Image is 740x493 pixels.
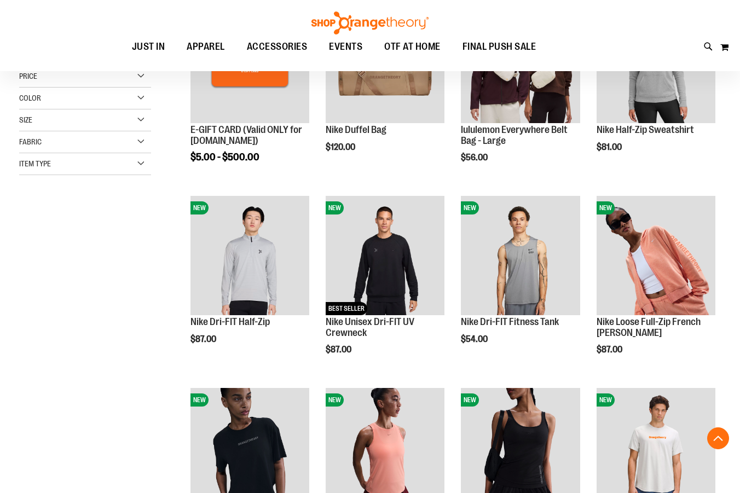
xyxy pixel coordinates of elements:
span: NEW [597,201,615,214]
a: Nike Duffel Bag [326,124,386,135]
button: Back To Top [707,427,729,449]
a: Nike Loose Full-Zip French Terry HoodieNEW [597,196,715,316]
span: JUST IN [132,34,165,59]
span: $87.00 [190,334,218,344]
a: EVENTS [318,34,373,60]
div: product [320,190,450,382]
a: E-GIFT CARD (Valid ONLY for [DOMAIN_NAME]) [190,124,302,146]
span: NEW [597,393,615,407]
span: $87.00 [326,345,353,355]
span: $81.00 [597,142,623,152]
span: $87.00 [597,345,624,355]
a: JUST IN [121,34,176,59]
img: Nike Loose Full-Zip French Terry Hoodie [597,196,715,315]
a: Nike Dri-FIT Half-Zip [190,316,270,327]
span: $54.00 [461,334,489,344]
a: Nike Unisex Dri-FIT UV Crewneck [326,316,414,338]
span: ACCESSORIES [247,34,308,59]
span: Fabric [19,137,42,146]
span: Price [19,72,37,80]
a: Nike Loose Full-Zip French [PERSON_NAME] [597,316,701,338]
span: Item Type [19,159,51,168]
div: product [185,190,315,372]
a: lululemon Everywhere Belt Bag - Large [461,124,568,146]
span: Size [19,115,32,124]
span: NEW [326,201,344,214]
span: $120.00 [326,142,357,152]
a: Nike Dri-FIT Half-ZipNEW [190,196,309,316]
a: APPAREL [176,34,236,60]
span: NEW [190,201,209,214]
span: $56.00 [461,153,489,163]
span: NEW [190,393,209,407]
div: product [591,190,721,382]
span: BEST SELLER [326,302,367,315]
img: Nike Unisex Dri-FIT UV Crewneck [326,196,444,315]
img: Nike Dri-FIT Half-Zip [190,196,309,315]
span: NEW [326,393,344,407]
img: Nike Dri-FIT Fitness Tank [461,196,580,315]
div: product [455,190,585,372]
img: Shop Orangetheory [310,11,430,34]
span: FINAL PUSH SALE [462,34,536,59]
a: OTF AT HOME [373,34,452,60]
a: Nike Half-Zip Sweatshirt [597,124,694,135]
a: Nike Dri-FIT Fitness Tank [461,316,559,327]
span: Color [19,94,41,102]
span: NEW [461,393,479,407]
span: EVENTS [329,34,362,59]
span: APPAREL [187,34,225,59]
span: OTF AT HOME [384,34,441,59]
a: Nike Dri-FIT Fitness TankNEW [461,196,580,316]
a: Nike Unisex Dri-FIT UV CrewneckNEWBEST SELLER [326,196,444,316]
span: NEW [461,201,479,214]
a: FINAL PUSH SALE [452,34,547,60]
a: ACCESSORIES [236,34,319,60]
span: $5.00 - $500.00 [190,152,259,163]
